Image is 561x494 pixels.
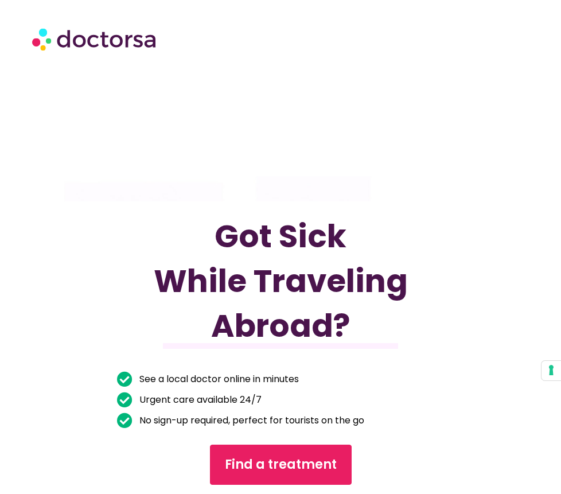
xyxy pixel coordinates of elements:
[225,456,337,474] span: Find a treatment
[541,361,561,380] button: Your consent preferences for tracking technologies
[210,445,352,485] a: Find a treatment
[137,392,262,408] span: Urgent care available 24/7
[117,214,444,348] h1: Got Sick While Traveling Abroad?
[137,371,299,387] span: See a local doctor online in minutes
[137,413,364,429] span: No sign-up required, perfect for tourists on the go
